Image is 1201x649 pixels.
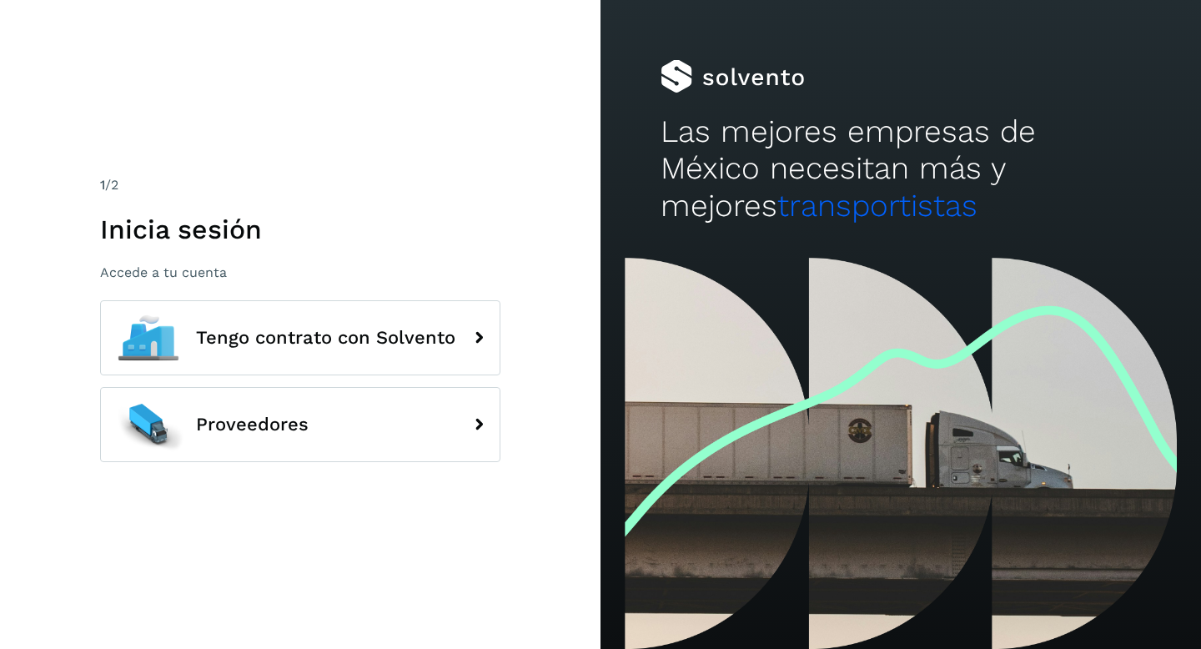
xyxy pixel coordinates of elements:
span: transportistas [777,188,977,224]
p: Accede a tu cuenta [100,264,500,280]
h1: Inicia sesión [100,214,500,245]
div: /2 [100,175,500,195]
span: 1 [100,177,105,193]
button: Tengo contrato con Solvento [100,300,500,375]
h2: Las mejores empresas de México necesitan más y mejores [661,113,1141,224]
span: Tengo contrato con Solvento [196,328,455,348]
button: Proveedores [100,387,500,462]
span: Proveedores [196,415,309,435]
